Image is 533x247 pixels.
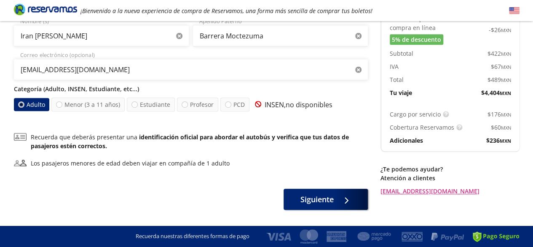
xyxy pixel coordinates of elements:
[31,133,349,150] b: identificación oficial para abordar el autobús y verifica que tus datos de pasajeros estén correc...
[80,7,372,15] em: ¡Bienvenido a la nueva experiencia de compra de Reservamos, una forma más sencilla de comprar tus...
[501,111,511,118] small: MXN
[481,88,511,97] span: $ 4,404
[486,136,511,145] span: $ 236
[501,64,511,70] small: MXN
[390,75,404,84] p: Total
[177,98,218,111] label: Profesor
[487,49,511,58] span: $ 422
[509,5,520,16] button: English
[390,110,441,119] p: Cargo por servicio
[14,3,77,18] a: Brand Logo
[14,3,77,16] i: Brand Logo
[284,189,368,210] button: Siguiente
[501,27,511,33] small: MXN
[390,62,399,71] p: IVA
[14,59,368,80] input: Correo electrónico (opcional)
[390,136,423,145] p: Adicionales
[220,98,249,111] label: PCD
[252,100,332,110] p: INSEN, no disponibles
[487,75,511,84] span: $ 489
[14,98,49,111] label: Adulto
[500,138,511,144] small: MXN
[390,123,454,132] p: Cobertura Reservamos
[390,14,450,32] p: Tu ahorro por compra en línea
[500,90,511,96] small: MXN
[501,125,511,131] small: MXN
[300,194,334,205] span: Siguiente
[51,98,125,111] label: Menor (3 a 11 años)
[193,25,368,46] input: Apellido Paterno
[501,77,511,83] small: MXN
[390,88,412,97] p: Tu viaje
[14,25,189,46] input: Nombre (s)
[487,110,511,119] span: $ 176
[127,98,175,111] label: Estudiante
[491,123,511,132] span: $ 60
[31,159,230,168] div: Los pasajeros menores de edad deben viajar en compañía de 1 adulto
[392,35,441,44] span: 5% de descuento
[31,133,368,150] p: Recuerda que deberás presentar una
[380,174,520,182] p: Atención a clientes
[390,49,413,58] p: Subtotal
[501,51,511,57] small: MXN
[14,84,368,93] p: Categoría (Adulto, INSEN, Estudiante, etc...)
[489,25,511,34] span: -$ 26
[380,187,520,195] a: [EMAIL_ADDRESS][DOMAIN_NAME]
[380,165,520,174] p: ¿Te podemos ayudar?
[136,232,249,241] p: Recuerda nuestras diferentes formas de pago
[491,62,511,71] span: $ 67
